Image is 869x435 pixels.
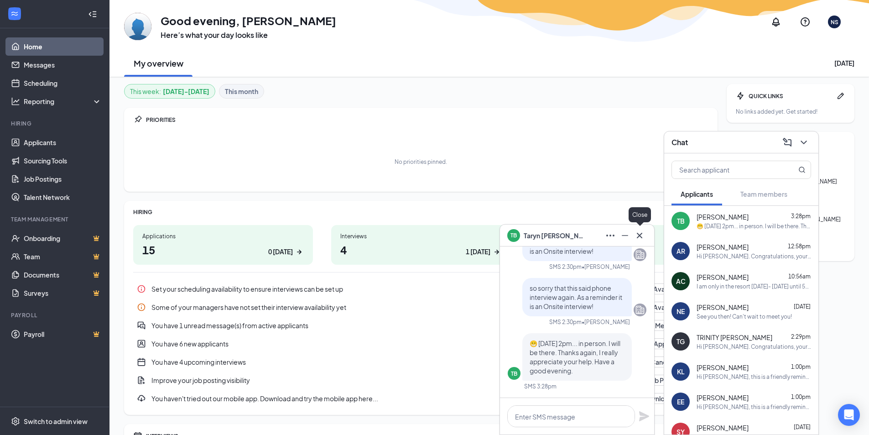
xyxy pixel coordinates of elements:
svg: Info [137,303,146,312]
div: TG [676,337,685,346]
a: DocumentsCrown [24,266,102,284]
div: Reporting [24,97,102,106]
svg: Pin [133,115,142,124]
div: SMS 2:30pm [549,318,582,326]
b: [DATE] - [DATE] [163,86,209,96]
a: CalendarNewYou have 4 upcoming interviewsReview CandidatesPin [133,353,708,371]
div: Interviews [340,232,502,240]
div: PRIORITIES [146,116,708,124]
svg: QuestionInfo [800,16,811,27]
svg: DoubleChatActive [137,321,146,330]
svg: Download [137,394,146,403]
svg: Bolt [736,91,745,100]
h1: 15 [142,242,304,257]
div: Improve your job posting visibility [133,371,708,389]
svg: Notifications [770,16,781,27]
svg: WorkstreamLogo [10,9,19,18]
a: DownloadYou haven't tried out our mobile app. Download and try the mobile app here...Download AppPin [133,389,708,408]
span: [PERSON_NAME] [697,303,749,312]
div: TB [511,370,517,377]
div: Hi [PERSON_NAME]. Congratulations, your meeting with No Leash Needed for Pet Host (Front Desk) at... [697,343,811,351]
span: • [PERSON_NAME] [582,263,630,271]
svg: MagnifyingGlass [798,166,806,173]
a: Scheduling [24,74,102,92]
div: You have 6 new applicants [133,335,708,353]
div: Hi [PERSON_NAME], this is a friendly reminder. Your meeting with No Leash Needed for Pet Host (Fr... [697,373,811,381]
div: NE [676,307,685,316]
button: Add Availability [634,283,692,294]
div: Applications [142,232,304,240]
svg: Pen [836,91,845,100]
a: Applications150 [DATE]ArrowRight [133,225,313,265]
span: 1:00pm [791,393,811,400]
div: Some of your managers have not set their interview availability yet [151,303,630,312]
h3: Chat [671,137,688,147]
div: NS [831,18,838,26]
div: HIRING [133,208,708,216]
div: [DATE] [834,58,854,68]
button: Plane [639,411,650,422]
span: Applicants [681,190,713,198]
span: [PERSON_NAME] [697,363,749,372]
svg: Company [635,249,645,260]
button: Cross [632,228,647,243]
svg: DocumentAdd [137,376,146,385]
div: AR [676,246,685,256]
div: KL [677,367,685,376]
div: No priorities pinned. [395,158,447,166]
a: PayrollCrown [24,325,102,343]
svg: Cross [634,230,645,241]
div: 1 [DATE] [466,247,490,257]
svg: CalendarNew [137,357,146,367]
span: [PERSON_NAME] [697,423,749,432]
span: 10:56am [788,273,811,280]
span: [PERSON_NAME] [697,393,749,402]
span: • [PERSON_NAME] [582,318,630,326]
div: Open Intercom Messenger [838,404,860,426]
a: Interviews41 [DATE]ArrowRight [331,225,511,265]
button: Ellipses [603,228,618,243]
div: You haven't tried out our mobile app. Download and try the mobile app here... [133,389,708,408]
button: Review Candidates [621,356,692,367]
span: [DATE] [794,424,811,430]
div: Team Management [11,215,100,223]
svg: Ellipses [605,230,616,241]
div: You have 1 unread message(s) from active applicants [133,316,708,335]
div: Switch to admin view [24,417,88,426]
h2: My overview [134,58,183,69]
svg: Company [635,304,645,315]
div: You haven't tried out our mobile app. Download and try the mobile app here... [151,394,630,403]
a: Home [24,37,102,56]
a: UserEntityYou have 6 new applicantsReview New ApplicantsPin [133,335,708,353]
a: OnboardingCrown [24,229,102,247]
span: Team members [740,190,787,198]
button: ChevronDown [796,135,811,150]
div: Hiring [11,120,100,127]
span: [DATE] [794,303,811,310]
svg: ArrowRight [492,247,501,257]
div: You have 4 upcoming interviews [151,357,615,367]
button: ComposeMessage [780,135,795,150]
div: This week : [130,86,209,96]
div: I am only in the resort [DATE]- [DATE] until 5pm any of those days will work! [697,283,811,290]
div: Payroll [11,311,100,319]
span: 1:00pm [791,363,811,370]
a: InfoSet your scheduling availability to ensure interviews can be set upAdd AvailabilityPin [133,280,708,298]
div: Close [629,207,651,222]
div: Set your scheduling availability to ensure interviews can be set up [151,284,628,293]
h1: Good evening, [PERSON_NAME] [161,13,336,28]
div: 😁 [DATE] 2pm... in person. I will be there. Thanks again, I really appreciate your help. Have a g... [697,222,811,230]
div: Some of your managers have not set their interview availability yet [133,298,708,316]
span: 3:28pm [791,213,811,220]
a: InfoSome of your managers have not set their interview availability yetSet AvailabilityPin [133,298,708,316]
div: You have 1 unread message(s) from active applicants [151,321,627,330]
a: SurveysCrown [24,284,102,302]
span: [PERSON_NAME] [697,212,749,221]
div: AC [676,277,686,286]
span: 😁 [DATE] 2pm... in person. I will be there. Thanks again, I really appreciate your help. Have a g... [530,339,620,375]
a: Sourcing Tools [24,152,102,170]
div: TB [677,216,685,225]
div: You have 6 new applicants [151,339,604,348]
svg: ComposeMessage [782,137,793,148]
div: 0 [DATE] [268,247,293,257]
